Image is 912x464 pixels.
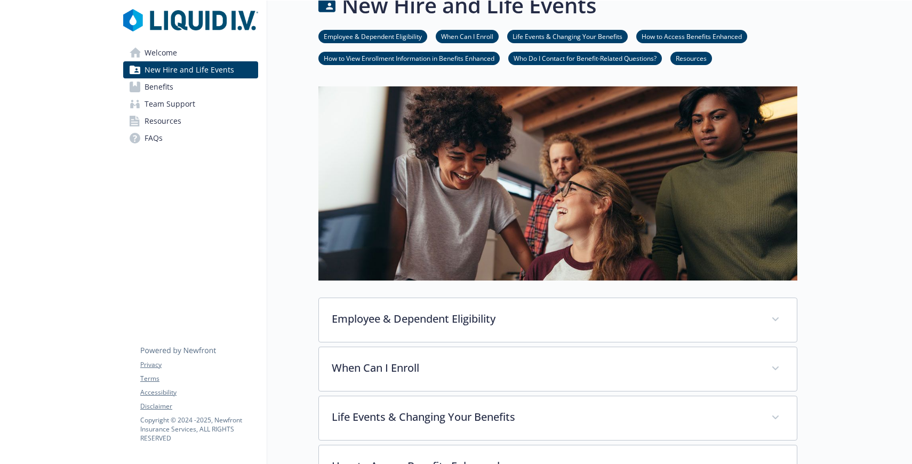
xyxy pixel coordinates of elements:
[123,113,258,130] a: Resources
[145,113,181,130] span: Resources
[145,95,195,113] span: Team Support
[123,61,258,78] a: New Hire and Life Events
[140,374,258,383] a: Terms
[140,415,258,443] p: Copyright © 2024 - 2025 , Newfront Insurance Services, ALL RIGHTS RESERVED
[332,311,758,327] p: Employee & Dependent Eligibility
[636,31,747,41] a: How to Access Benefits Enhanced
[145,130,163,147] span: FAQs
[670,53,712,63] a: Resources
[507,31,628,41] a: Life Events & Changing Your Benefits
[123,130,258,147] a: FAQs
[319,347,797,391] div: When Can I Enroll
[319,298,797,342] div: Employee & Dependent Eligibility
[140,402,258,411] a: Disclaimer
[436,31,499,41] a: When Can I Enroll
[332,409,758,425] p: Life Events & Changing Your Benefits
[318,53,500,63] a: How to View Enrollment Information in Benefits Enhanced
[145,44,177,61] span: Welcome
[145,78,173,95] span: Benefits
[318,86,797,281] img: new hire page banner
[123,95,258,113] a: Team Support
[508,53,662,63] a: Who Do I Contact for Benefit-Related Questions?
[123,44,258,61] a: Welcome
[145,61,234,78] span: New Hire and Life Events
[140,360,258,370] a: Privacy
[332,360,758,376] p: When Can I Enroll
[140,388,258,397] a: Accessibility
[318,31,427,41] a: Employee & Dependent Eligibility
[319,396,797,440] div: Life Events & Changing Your Benefits
[123,78,258,95] a: Benefits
